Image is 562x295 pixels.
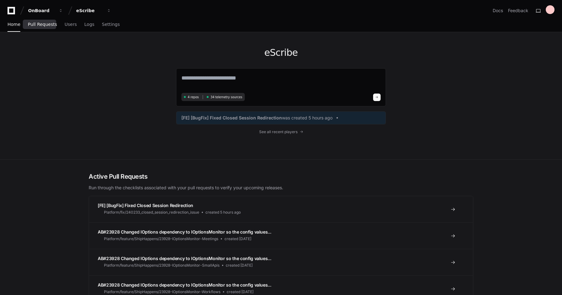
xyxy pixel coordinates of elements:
[84,17,94,32] a: Logs
[89,222,473,249] a: AB#23928 Changed IOptions dependency to IOptionsMonitor so the config values...Platform/feature/S...
[493,7,503,14] a: Docs
[7,22,20,26] span: Home
[104,236,218,241] span: Platform/feature/ShipHappens/23928-IOptionsMonitor-Meetings
[89,185,473,191] p: Run through the checklists associated with your pull requests to verify your upcoming releases.
[65,17,77,32] a: Users
[7,17,20,32] a: Home
[28,7,55,14] div: OnBoard
[104,263,219,268] span: Platform/feature/ShipHappens/23928-IOptionsMonitor-SmallApis
[84,22,94,26] span: Logs
[98,256,271,261] span: AB#23928 Changed IOptions dependency to IOptionsMonitor so the config values...
[98,282,271,288] span: AB#23928 Changed IOptions dependency to IOptionsMonitor so the config values...
[89,172,473,181] h2: Active Pull Requests
[259,129,298,134] span: See all recent players
[28,17,57,32] a: Pull Requests
[224,236,251,241] span: created [DATE]
[89,196,473,222] a: [FE] [BugFix] Fixed Closed Session RedirectionPlatform/fix/240233_closed_session_redirection_issu...
[28,22,57,26] span: Pull Requests
[26,5,66,16] button: OnBoard
[227,289,254,294] span: created [DATE]
[102,22,120,26] span: Settings
[89,249,473,275] a: AB#23928 Changed IOptions dependency to IOptionsMonitor so the config values...Platform/feature/S...
[104,289,220,294] span: Platform/feature/ShipHappens/23928-IOptionsMonitor-Workflows
[74,5,114,16] button: eScribe
[226,263,253,268] span: created [DATE]
[181,115,282,121] span: [FE] [BugFix] Fixed Closed Session Redirection
[188,95,199,99] span: 4 repos
[76,7,103,14] div: eScribe
[102,17,120,32] a: Settings
[176,129,386,134] a: See all recent players
[65,22,77,26] span: Users
[98,229,271,235] span: AB#23928 Changed IOptions dependency to IOptionsMonitor so the config values...
[508,7,528,14] button: Feedback
[104,210,199,215] span: Platform/fix/240233_closed_session_redirection_issue
[98,203,193,208] span: [FE] [BugFix] Fixed Closed Session Redirection
[205,210,241,215] span: created 5 hours ago
[176,47,386,58] h1: eScribe
[181,115,381,121] a: [FE] [BugFix] Fixed Closed Session Redirectionwas created 5 hours ago
[282,115,333,121] span: was created 5 hours ago
[210,95,242,99] span: 34 telemetry sources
